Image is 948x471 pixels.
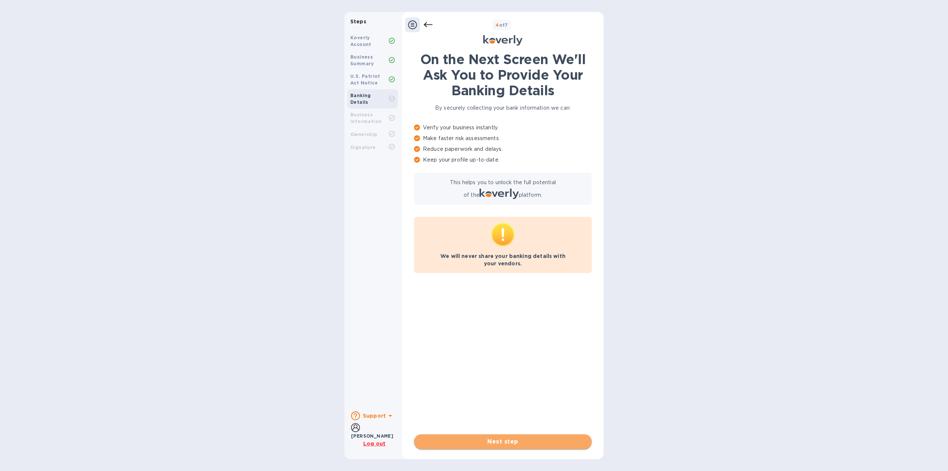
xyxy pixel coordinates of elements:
h1: On the Next Screen We'll Ask You to Provide Your Banking Details [414,52,592,98]
b: of 7 [495,22,508,28]
p: Keep your profile up-to-date. [414,156,592,164]
b: Ownership [350,132,377,137]
u: Log out [363,441,385,447]
b: [PERSON_NAME] [351,433,393,439]
b: Koverly Account [350,35,371,47]
p: Make faster risk assessments. [414,135,592,142]
b: Support [363,413,386,419]
span: 4 [495,22,499,28]
p: We will never share your banking details with your vendors. [420,252,586,267]
b: Banking Details [350,93,371,105]
p: of the platform. [464,189,542,199]
p: Reduce paperwork and delays. [414,145,592,153]
b: Business Summary [350,54,374,66]
button: Next step [414,434,592,449]
b: Steps [350,19,366,24]
b: Business Information [350,112,381,124]
b: U.S. Patriot Act Notice [350,73,380,86]
span: Next step [420,437,586,446]
p: This helps you to unlock the full potential [450,179,556,186]
b: Signature [350,145,376,150]
p: By securely collecting your bank information we can: [414,104,592,112]
p: Verify your business instantly. [414,124,592,132]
